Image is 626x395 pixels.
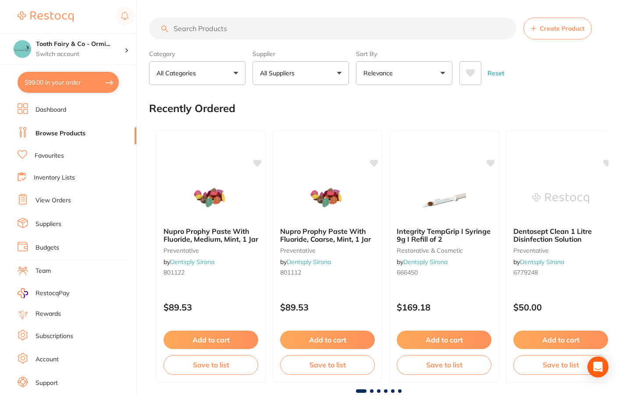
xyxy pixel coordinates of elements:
label: Supplier [253,50,349,58]
button: Save to list [397,355,491,374]
label: Sort By [356,50,452,58]
p: All Suppliers [260,69,298,78]
img: Restocq Logo [18,11,74,22]
label: Category [149,50,245,58]
a: Restocq Logo [18,7,74,27]
span: by [280,258,331,266]
b: Nupro Prophy Paste With Fluoride, Medium, Mint, 1 Jar [164,227,258,243]
span: by [164,258,214,266]
a: Account [36,355,59,364]
a: View Orders [36,196,71,205]
h4: Tooth Fairy & Co - Ormiston [36,40,124,49]
button: All Suppliers [253,61,349,85]
img: Dentosept Clean 1 Litre Disinfection Solution [532,176,589,220]
b: Dentosept Clean 1 Litre Disinfection Solution [513,227,608,243]
b: Nupro Prophy Paste With Fluoride, Coarse, Mint, 1 Jar [280,227,375,243]
a: Dentsply Sirona [520,258,564,266]
small: 801122 [164,269,258,276]
img: Nupro Prophy Paste With Fluoride, Medium, Mint, 1 Jar [182,176,239,220]
a: Dashboard [36,106,66,114]
button: Add to cart [280,331,375,349]
img: Nupro Prophy Paste With Fluoride, Coarse, Mint, 1 Jar [299,176,356,220]
a: Browse Products [36,129,85,138]
p: All Categories [156,69,199,78]
small: 6779248 [513,269,608,276]
a: RestocqPay [18,288,69,298]
a: Budgets [36,243,59,252]
p: Switch account [36,50,124,59]
p: $89.53 [280,302,375,312]
button: Add to cart [164,331,258,349]
p: Relevance [363,69,396,78]
button: Add to cart [513,331,608,349]
a: Support [36,379,58,388]
img: Tooth Fairy & Co - Ormiston [14,40,31,58]
a: Dentsply Sirona [403,258,448,266]
button: $99.00 in your order [18,72,119,93]
p: $50.00 [513,302,608,312]
button: Reset [485,61,507,85]
button: Create Product [523,18,592,39]
img: Integrity TempGrip I Syringe 9g I Refill of 2 [416,176,473,220]
a: Subscriptions [36,332,73,341]
a: Inventory Lists [34,173,75,182]
p: $169.18 [397,302,491,312]
b: Integrity TempGrip I Syringe 9g I Refill of 2 [397,227,491,243]
small: preventative [513,247,608,254]
a: Suppliers [36,220,61,229]
span: RestocqPay [36,289,69,298]
a: Rewards [36,310,61,318]
button: Save to list [164,355,258,374]
button: Save to list [280,355,375,374]
button: Save to list [513,355,608,374]
a: Favourites [35,152,64,160]
a: Dentsply Sirona [170,258,214,266]
img: RestocqPay [18,288,28,298]
button: All Categories [149,61,245,85]
a: Team [36,267,51,275]
span: by [513,258,564,266]
span: by [397,258,448,266]
a: Dentsply Sirona [287,258,331,266]
small: preventative [164,247,258,254]
button: Relevance [356,61,452,85]
small: restorative & cosmetic [397,247,491,254]
h2: Recently Ordered [149,102,235,115]
button: Add to cart [397,331,491,349]
div: Open Intercom Messenger [587,356,608,377]
p: $89.53 [164,302,258,312]
small: 666450 [397,269,491,276]
span: Create Product [540,25,584,32]
input: Search Products [149,18,516,39]
small: preventative [280,247,375,254]
small: 801112 [280,269,375,276]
